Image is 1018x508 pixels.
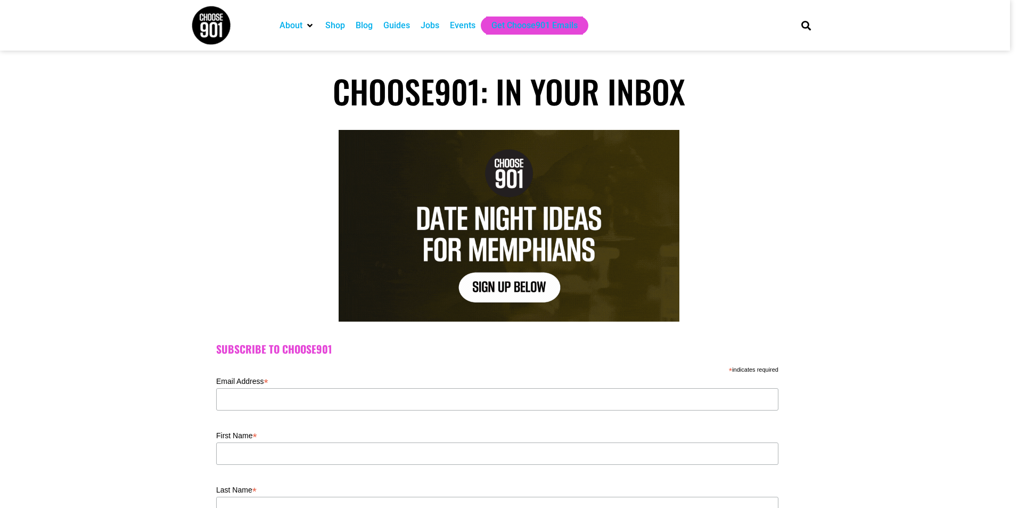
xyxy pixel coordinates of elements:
a: Shop [325,19,345,32]
a: About [280,19,302,32]
a: Get Choose901 Emails [491,19,578,32]
a: Guides [383,19,410,32]
div: Search [797,17,815,34]
label: Email Address [216,374,778,387]
div: indicates required [216,364,778,374]
a: Blog [356,19,373,32]
a: Jobs [421,19,439,32]
h2: Subscribe to Choose901 [216,343,802,356]
nav: Main nav [274,17,783,35]
div: About [274,17,320,35]
h1: Choose901: In Your Inbox [195,72,823,110]
a: Events [450,19,475,32]
label: First Name [216,428,778,441]
label: Last Name [216,482,778,495]
img: Text graphic with "Choose 901" logo. Reads: "7 Things to Do in Memphis This Week. Sign Up Below."... [339,130,679,322]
